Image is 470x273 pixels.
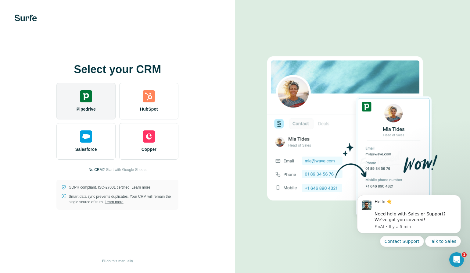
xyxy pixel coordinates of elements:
button: I’ll do this manually [98,257,137,266]
img: Surfe's logo [15,15,37,21]
p: Smart data sync prevents duplicates. Your CRM will remain the single source of truth. [69,194,174,205]
span: Pipedrive [77,106,96,112]
iframe: Intercom live chat [449,252,464,267]
h1: Select your CRM [56,63,178,76]
img: PIPEDRIVE image [267,46,438,227]
p: No CRM? [89,167,105,172]
span: Salesforce [75,146,97,152]
img: hubspot's logo [143,90,155,102]
p: GDPR compliant. ISO-27001 certified. [69,185,150,190]
a: Learn more [131,185,150,190]
img: pipedrive's logo [80,90,92,102]
span: HubSpot [140,106,158,112]
a: Learn more [105,200,123,204]
span: 1 [462,252,467,257]
span: I’ll do this manually [102,258,133,264]
iframe: Intercom notifications message [348,190,470,250]
img: salesforce's logo [80,130,92,143]
span: Copper [142,146,156,152]
img: copper's logo [143,130,155,143]
button: Start with Google Sheets [106,167,146,172]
